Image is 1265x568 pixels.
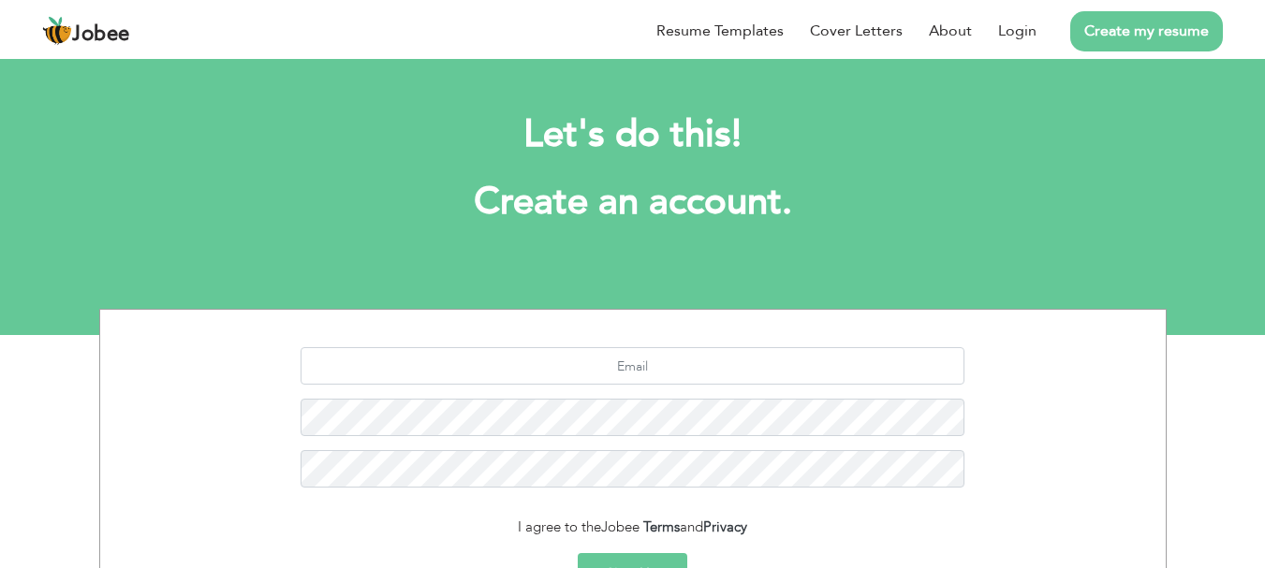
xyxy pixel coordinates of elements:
a: Cover Letters [810,20,903,42]
a: Jobee [42,16,130,46]
span: Jobee [72,24,130,45]
div: I agree to the and [114,517,1152,538]
a: Privacy [703,517,747,536]
a: Resume Templates [656,20,784,42]
h1: Create an account. [127,178,1139,226]
a: Login [998,20,1037,42]
a: About [929,20,972,42]
a: Terms [643,517,680,536]
img: jobee.io [42,16,72,46]
h2: Let's do this! [127,110,1139,159]
a: Create my resume [1070,11,1223,51]
input: Email [301,347,964,385]
span: Jobee [601,517,640,536]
